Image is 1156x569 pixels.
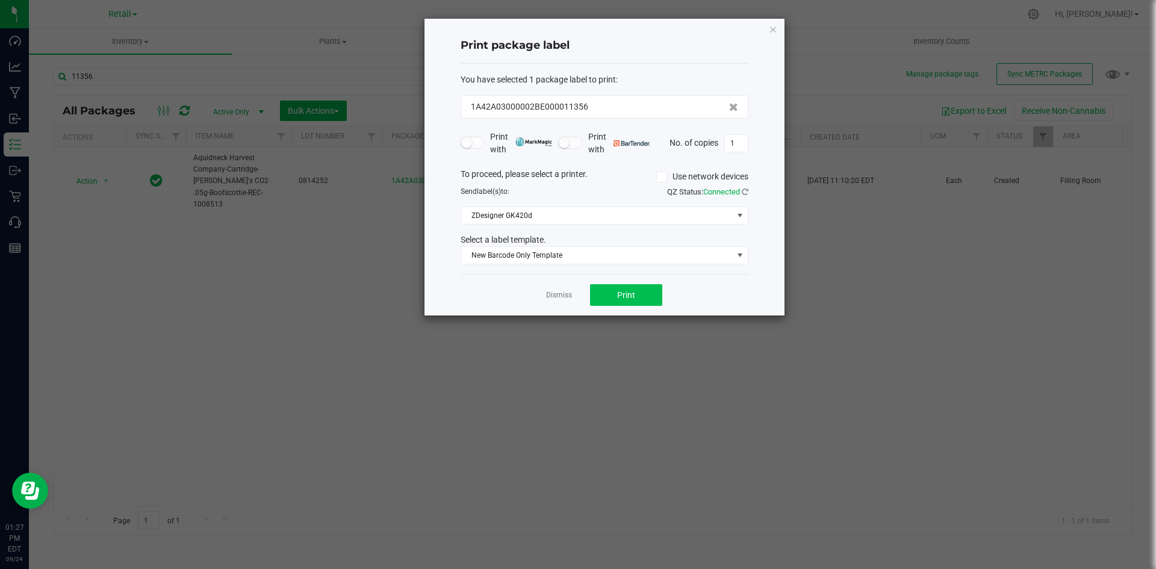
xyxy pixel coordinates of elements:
[477,187,501,196] span: label(s)
[461,187,509,196] span: Send to:
[471,101,588,113] span: 1A42A03000002BE000011356
[588,131,650,156] span: Print with
[461,73,748,86] div: :
[590,284,662,306] button: Print
[703,187,740,196] span: Connected
[461,75,616,84] span: You have selected 1 package label to print
[515,137,552,146] img: mark_magic_cybra.png
[614,140,650,146] img: bartender.png
[461,207,733,224] span: ZDesigner GK420d
[490,131,552,156] span: Print with
[656,170,748,183] label: Use network devices
[12,473,48,509] iframe: Resource center
[670,137,718,147] span: No. of copies
[617,290,635,300] span: Print
[461,38,748,54] h4: Print package label
[667,187,748,196] span: QZ Status:
[461,247,733,264] span: New Barcode Only Template
[452,234,757,246] div: Select a label template.
[452,168,757,186] div: To proceed, please select a printer.
[546,290,572,300] a: Dismiss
